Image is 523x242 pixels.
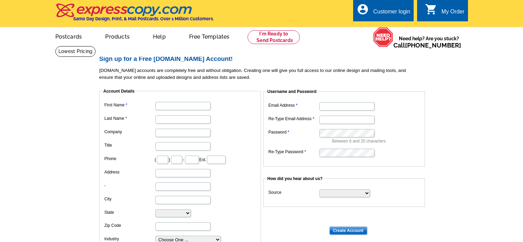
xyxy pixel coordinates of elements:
[357,3,369,15] i: account_circle
[105,142,155,148] label: Title
[178,28,241,44] a: Free Templates
[142,28,177,44] a: Help
[329,227,367,235] input: Create Account
[105,129,155,135] label: Company
[393,42,461,49] span: Call
[99,67,429,81] p: [DOMAIN_NAME] accounts are completely free and without obligation. Creating one will give you ful...
[105,209,155,215] label: State
[267,88,317,95] legend: Username and Password
[105,156,155,162] label: Phone
[405,42,461,49] a: [PHONE_NUMBER]
[373,9,410,18] div: Customer login
[269,189,319,196] label: Source
[105,102,155,108] label: First Name
[269,149,319,155] label: Re-Type Password
[103,154,258,165] dd: ( ) - Ext.
[94,28,141,44] a: Products
[105,236,155,242] label: Industry
[269,116,319,122] label: Re-Type Email Address
[357,8,410,16] a: account_circle Customer login
[269,129,319,135] label: Password
[55,8,214,21] a: Same Day Design, Print, & Mail Postcards. Over 1 Million Customers.
[103,88,135,94] legend: Account Details
[105,169,155,175] label: Address
[73,16,214,21] h4: Same Day Design, Print, & Mail Postcards. Over 1 Million Customers.
[105,115,155,122] label: Last Name
[442,9,465,18] div: My Order
[105,222,155,229] label: Zip Code
[332,138,422,144] p: Between 6 and 20 characters
[373,27,393,47] img: help
[105,182,155,189] label: -
[44,28,93,44] a: Postcards
[425,3,437,15] i: shopping_cart
[393,35,465,49] span: Need help? Are you stuck?
[267,176,324,182] legend: How did you hear about us?
[105,196,155,202] label: City
[269,102,319,108] label: Email Address
[425,8,465,16] a: shopping_cart My Order
[99,55,429,63] h2: Sign up for a Free [DOMAIN_NAME] Account!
